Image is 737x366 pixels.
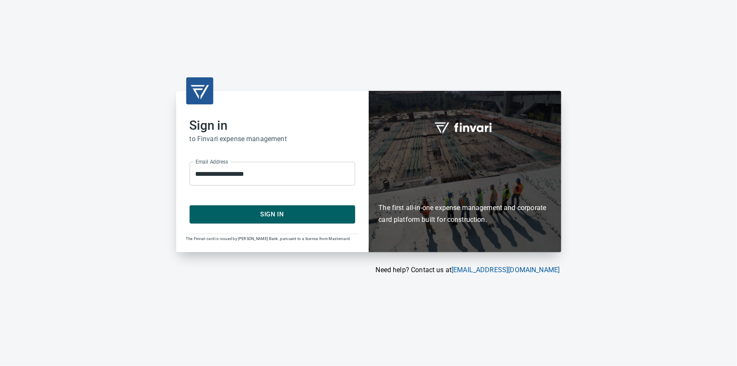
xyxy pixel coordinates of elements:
[199,209,346,220] span: Sign In
[190,205,355,223] button: Sign In
[176,265,560,275] p: Need help? Contact us at
[190,81,210,101] img: transparent_logo.png
[190,118,355,133] h2: Sign in
[451,266,560,274] a: [EMAIL_ADDRESS][DOMAIN_NAME]
[433,117,497,137] img: fullword_logo_white.png
[369,91,561,252] div: Finvari
[186,237,350,241] span: The Finvari card is issued by [PERSON_NAME] Bank, pursuant to a license from Mastercard
[190,133,355,145] h6: to Finvari expense management
[379,153,551,226] h6: The first all-in-one expense management and corporate card platform built for construction.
